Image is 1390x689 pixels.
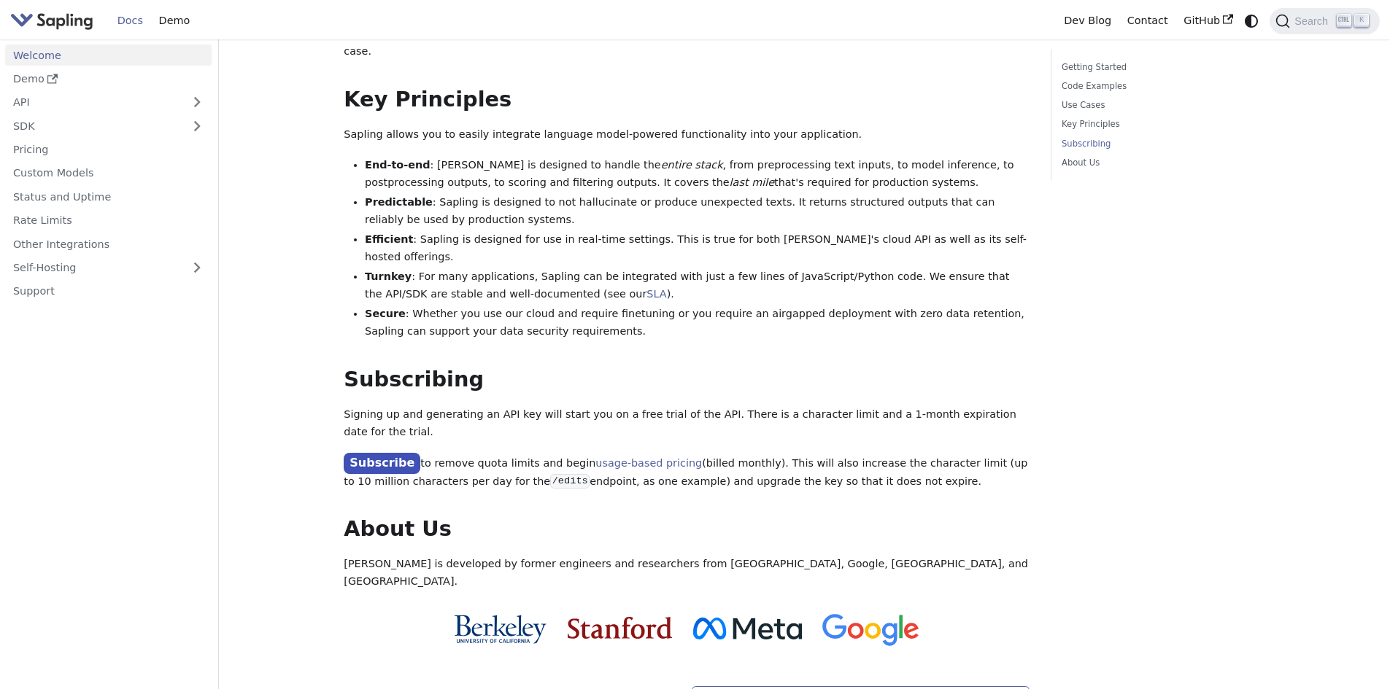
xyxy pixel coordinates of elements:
strong: Efficient [365,233,413,245]
strong: End-to-end [365,159,430,171]
a: Pricing [5,139,212,160]
button: Switch between dark and light mode (currently system mode) [1241,10,1262,31]
strong: Turnkey [365,270,412,282]
code: /edits [550,474,590,488]
strong: Secure [365,308,406,319]
a: Subscribe [344,453,420,474]
em: entire stack [661,159,723,171]
img: Stanford [568,617,672,639]
button: Expand sidebar category 'API' [182,92,212,113]
a: Welcome [5,44,212,66]
a: Sapling.ai [10,10,99,31]
a: Support [5,281,212,302]
a: Status and Uptime [5,186,212,207]
a: About Us [1062,156,1259,170]
a: API [5,92,182,113]
li: : [PERSON_NAME] is designed to handle the , from preprocessing text inputs, to model inference, t... [365,157,1030,192]
h2: Key Principles [344,87,1030,113]
a: Dev Blog [1056,9,1119,32]
a: GitHub [1175,9,1240,32]
a: SDK [5,115,182,136]
img: Google [822,614,919,647]
p: [PERSON_NAME] is developed by former engineers and researchers from [GEOGRAPHIC_DATA], Google, [G... [344,556,1030,591]
img: Cal [454,615,547,644]
a: Rate Limits [5,210,212,231]
a: Code Examples [1062,79,1259,93]
a: Custom Models [5,163,212,184]
p: Sapling allows you to easily integrate language model-powered functionality into your application. [344,126,1030,144]
li: : Sapling is designed for use in real-time settings. This is true for both [PERSON_NAME]'s cloud ... [365,231,1030,266]
p: New functionality is being released every week. Contact us to learn more or to discuss if [PERSON... [344,26,1030,61]
button: Expand sidebar category 'SDK' [182,115,212,136]
a: Contact [1119,9,1176,32]
li: : Sapling is designed to not hallucinate or produce unexpected texts. It returns structured outpu... [365,194,1030,229]
button: Search (Ctrl+K) [1270,8,1379,34]
a: SLA [646,288,666,300]
strong: Predictable [365,196,433,208]
p: Signing up and generating an API key will start you on a free trial of the API. There is a charac... [344,406,1030,441]
a: Demo [5,69,212,90]
a: Subscribing [1062,137,1259,151]
h2: About Us [344,516,1030,542]
a: Demo [151,9,198,32]
a: Docs [109,9,151,32]
a: Other Integrations [5,233,212,254]
a: Self-Hosting [5,257,212,279]
a: usage-based pricing [595,457,702,469]
a: Getting Started [1062,61,1259,74]
img: Sapling.ai [10,10,93,31]
a: Key Principles [1062,117,1259,131]
a: Use Cases [1062,98,1259,112]
img: Meta [693,618,802,639]
em: last mile [730,176,774,188]
li: : For many applications, Sapling can be integrated with just a few lines of JavaScript/Python cod... [365,268,1030,303]
span: Search [1290,15,1337,27]
p: to remove quota limits and begin (billed monthly). This will also increase the character limit (u... [344,454,1030,490]
kbd: K [1354,14,1369,27]
h2: Subscribing [344,367,1030,393]
li: : Whether you use our cloud and require finetuning or you require an airgapped deployment with ze... [365,305,1030,340]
